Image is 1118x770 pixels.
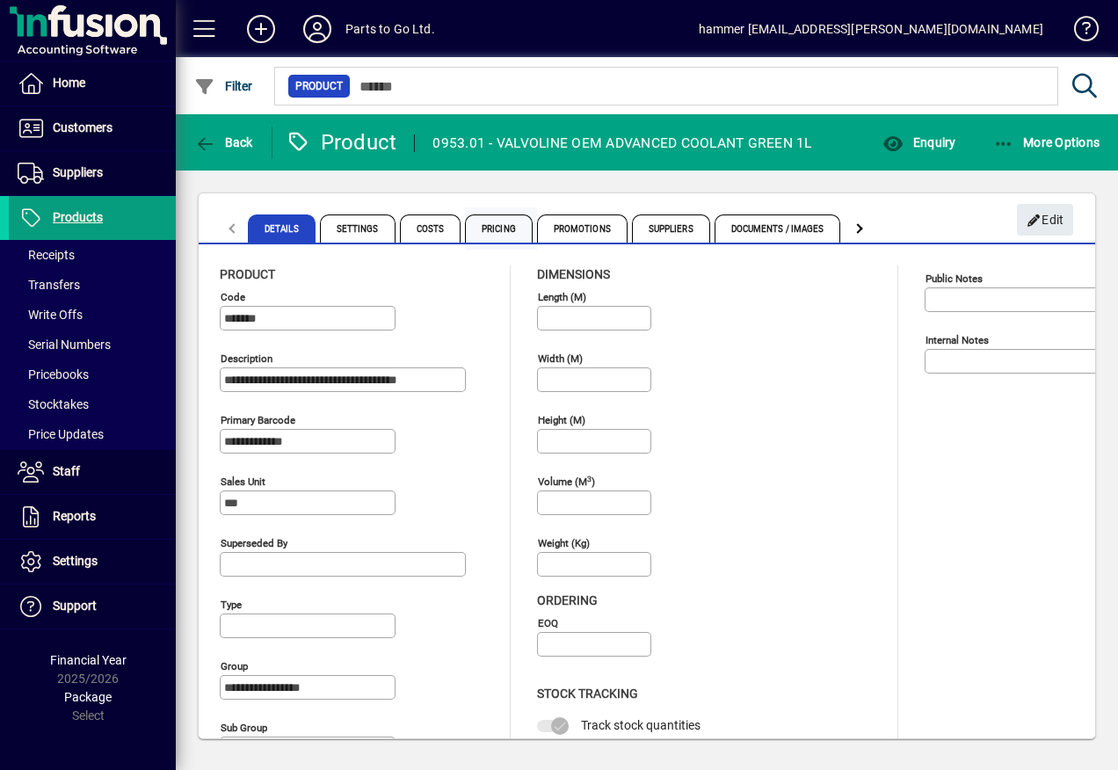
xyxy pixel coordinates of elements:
a: Customers [9,106,176,150]
mat-label: Length (m) [538,291,586,303]
span: Documents / Images [715,214,841,243]
span: Track stock quantities [581,718,701,732]
span: Pricebooks [18,367,89,381]
span: Price Updates [18,427,104,441]
a: Pricebooks [9,360,176,389]
mat-label: Primary barcode [221,414,295,426]
span: Product [295,77,343,95]
span: Product [220,267,275,281]
span: Financial Year [50,653,127,667]
a: Price Updates [9,419,176,449]
mat-label: Sub group [221,722,267,734]
span: Staff [53,464,80,478]
a: Suppliers [9,151,176,195]
sup: 3 [587,474,592,483]
a: Reports [9,495,176,539]
mat-label: Superseded by [221,537,287,549]
span: Customers [53,120,113,134]
a: Write Offs [9,300,176,330]
a: Staff [9,450,176,494]
span: Write Offs [18,308,83,322]
mat-label: EOQ [538,617,558,629]
button: Profile [289,13,345,45]
button: Filter [190,70,258,102]
button: Edit [1017,204,1073,236]
span: Settings [53,554,98,568]
span: Details [248,214,316,243]
span: Suppliers [632,214,710,243]
span: More Options [993,135,1100,149]
span: Package [64,690,112,704]
span: Receipts [18,248,75,262]
span: Ordering [537,593,598,607]
mat-label: Code [221,291,245,303]
span: Enquiry [882,135,955,149]
mat-label: Type [221,599,242,611]
button: Add [233,13,289,45]
span: Transfers [18,278,80,292]
a: Home [9,62,176,105]
a: Knowledge Base [1061,4,1096,61]
button: More Options [989,127,1105,158]
span: Suppliers [53,165,103,179]
mat-label: Volume (m ) [538,476,595,488]
a: Support [9,585,176,628]
div: Product [286,128,397,156]
mat-label: Group [221,660,248,672]
a: Settings [9,540,176,584]
a: Receipts [9,240,176,270]
span: Filter [194,79,253,93]
span: Settings [320,214,396,243]
span: Promotions [537,214,628,243]
app-page-header-button: Back [176,127,272,158]
a: Stocktakes [9,389,176,419]
span: Stock Tracking [537,686,638,701]
span: Home [53,76,85,90]
span: Back [194,135,253,149]
span: Products [53,210,103,224]
div: 0953.01 - VALVOLINE OEM ADVANCED COOLANT GREEN 1L [432,129,811,157]
button: Enquiry [878,127,960,158]
span: Edit [1027,206,1064,235]
mat-label: Internal Notes [926,334,989,346]
a: Serial Numbers [9,330,176,360]
mat-label: Height (m) [538,414,585,426]
span: Pricing [465,214,533,243]
mat-label: Weight (Kg) [538,537,590,549]
mat-label: Description [221,352,272,365]
span: Costs [400,214,461,243]
span: Dimensions [537,267,610,281]
button: Back [190,127,258,158]
mat-label: Sales unit [221,476,265,488]
div: hammer [EMAIL_ADDRESS][PERSON_NAME][DOMAIN_NAME] [699,15,1043,43]
span: Serial Numbers [18,338,111,352]
a: Transfers [9,270,176,300]
span: Stocktakes [18,397,89,411]
span: Support [53,599,97,613]
mat-label: Public Notes [926,272,983,285]
div: Parts to Go Ltd. [345,15,435,43]
span: Reports [53,509,96,523]
mat-label: Width (m) [538,352,583,365]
